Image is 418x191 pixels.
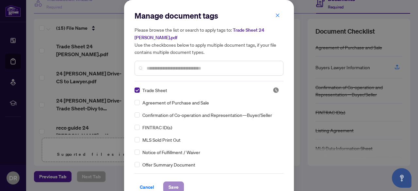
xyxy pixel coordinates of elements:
[142,111,272,119] span: Confirmation of Co-operation and Representation—Buyer/Seller
[273,87,279,93] span: Pending Review
[142,161,195,168] span: Offer Summary Document
[142,149,200,156] span: Notice of Fulfillment / Waiver
[273,87,279,93] img: status
[275,13,280,18] span: close
[142,87,167,94] span: Trade Sheet
[392,168,411,188] button: Open asap
[142,136,181,143] span: MLS Sold Print Out
[142,99,209,106] span: Agreement of Purchase and Sale
[135,26,283,56] h5: Please browse the list or search to apply tags to: Use the checkboxes below to apply multiple doc...
[142,124,172,131] span: FINTRAC ID(s)
[135,10,283,21] h2: Manage document tags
